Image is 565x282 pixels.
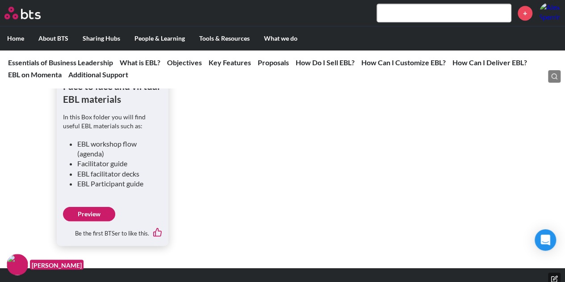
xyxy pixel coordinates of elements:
[68,70,128,79] a: Additional Support
[296,58,355,67] a: How Do I Sell EBL?
[31,27,75,50] label: About BTS
[63,80,162,106] h1: Face to face and virtual EBL materials
[77,179,155,189] li: EBL Participant guide
[63,221,162,240] div: Be the first BTSer to like this.
[535,229,556,251] div: Open Intercom Messenger
[8,70,62,79] a: EBL on Momenta
[4,7,41,19] img: BTS Logo
[8,58,113,67] a: Essentials of Business Leadership
[361,58,446,67] a: How Can I Customize EBL?
[258,58,289,67] a: Proposals
[77,139,155,159] li: EBL workshop flow (agenda)
[30,260,84,270] figcaption: [PERSON_NAME]
[518,6,532,21] a: +
[7,254,28,275] img: F
[209,58,251,67] a: Key Features
[257,27,305,50] label: What we do
[4,7,57,19] a: Go home
[63,207,115,221] a: Preview
[452,58,527,67] a: How Can I Deliver EBL?
[77,159,155,168] li: Facilitator guide
[127,27,192,50] label: People & Learning
[167,58,202,67] a: Objectives
[75,27,127,50] label: Sharing Hubs
[63,113,162,130] p: In this Box folder you will find useful EBL materials such as:
[539,2,561,24] img: Alex Sperrin
[77,169,155,179] li: EBL facilitator decks
[539,2,561,24] a: Profile
[120,58,160,67] a: What is EBL?
[192,27,257,50] label: Tools & Resources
